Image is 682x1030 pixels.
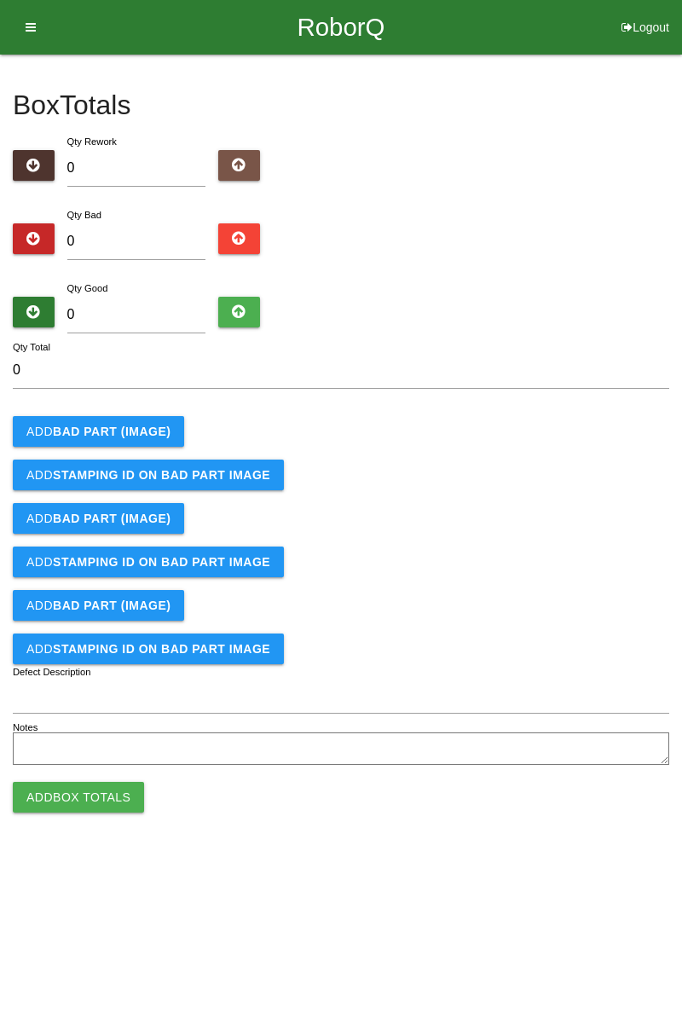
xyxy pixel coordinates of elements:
label: Qty Total [13,340,50,355]
label: Defect Description [13,665,91,680]
button: AddSTAMPING ID on BAD PART Image [13,634,284,664]
b: STAMPING ID on BAD PART Image [53,642,270,656]
b: BAD PART (IMAGE) [53,512,170,525]
button: AddBox Totals [13,782,144,813]
b: STAMPING ID on BAD PART Image [53,468,270,482]
b: BAD PART (IMAGE) [53,425,170,438]
h4: Box Totals [13,90,669,120]
b: BAD PART (IMAGE) [53,599,170,612]
button: AddSTAMPING ID on BAD PART Image [13,460,284,490]
label: Notes [13,720,38,735]
button: AddBAD PART (IMAGE) [13,590,184,621]
b: STAMPING ID on BAD PART Image [53,555,270,569]
label: Qty Rework [67,136,117,147]
label: Qty Bad [67,210,101,220]
button: AddBAD PART (IMAGE) [13,416,184,447]
button: AddSTAMPING ID on BAD PART Image [13,547,284,577]
label: Qty Good [67,283,108,293]
button: AddBAD PART (IMAGE) [13,503,184,534]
